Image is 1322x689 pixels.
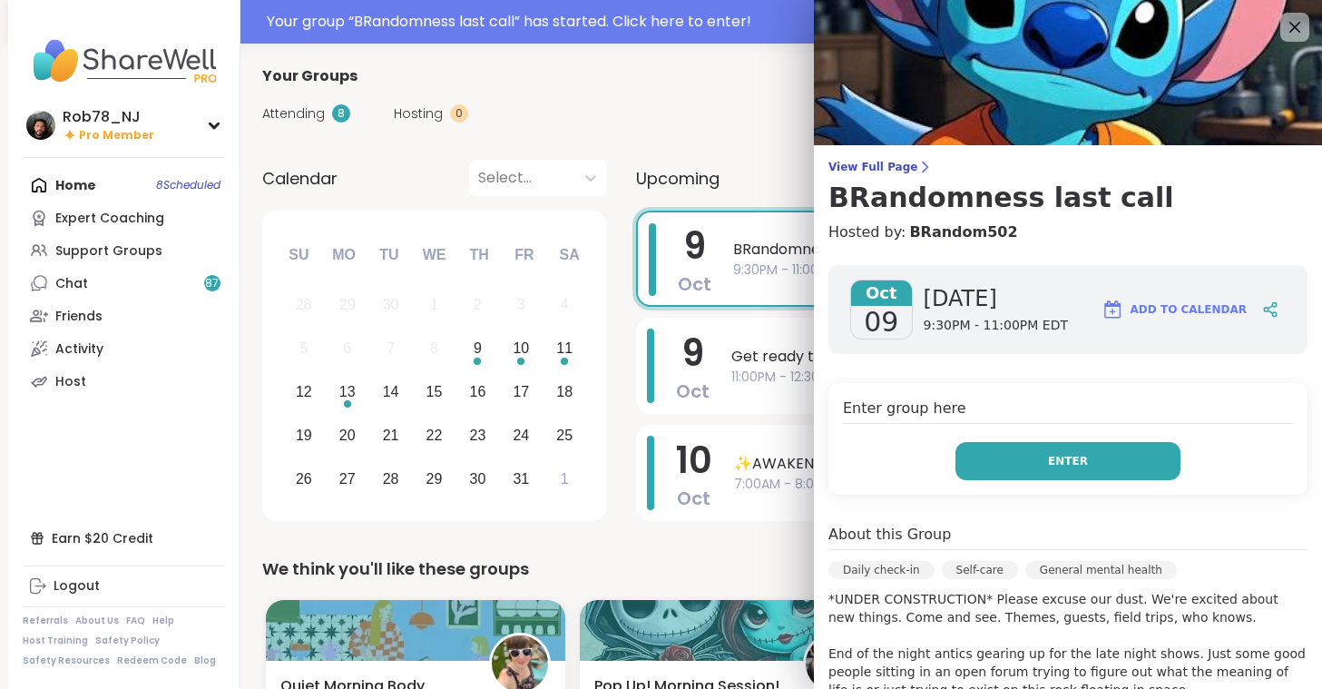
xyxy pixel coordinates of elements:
div: 20 [339,423,356,448]
span: 11:00PM - 12:30AM EDT [731,368,1260,387]
div: Not available Sunday, September 28th, 2025 [285,286,324,325]
div: 0 [450,104,468,123]
div: Choose Thursday, October 9th, 2025 [458,330,497,369]
a: Expert Coaching [23,202,225,234]
div: Choose Thursday, October 30th, 2025 [458,459,497,498]
div: We [414,235,454,275]
a: Host Training [23,635,88,647]
div: 11 [556,336,573,360]
div: Choose Saturday, October 18th, 2025 [545,373,584,412]
div: Chat [55,275,88,293]
div: Choose Monday, October 20th, 2025 [328,416,367,455]
span: Add to Calendar [1131,301,1247,318]
a: FAQ [126,615,145,627]
div: Activity [55,340,103,359]
div: Choose Thursday, October 23rd, 2025 [458,416,497,455]
a: Blog [194,655,216,667]
div: Choose Wednesday, October 29th, 2025 [415,459,454,498]
div: 18 [556,379,573,404]
div: 5 [299,336,308,360]
div: Choose Tuesday, October 14th, 2025 [371,373,410,412]
div: Choose Monday, October 27th, 2025 [328,459,367,498]
div: Not available Tuesday, October 7th, 2025 [371,330,410,369]
div: month 2025-10 [282,283,586,500]
div: Choose Friday, October 31st, 2025 [502,459,541,498]
div: 16 [470,379,486,404]
div: Sa [549,235,589,275]
div: Not available Tuesday, September 30th, 2025 [371,286,410,325]
h3: BRandomness last call [828,182,1307,214]
span: Get ready to sleep! [731,346,1260,368]
div: Th [459,235,499,275]
div: Friends [55,308,103,326]
a: Host [23,365,225,398]
div: Not available Monday, September 29th, 2025 [328,286,367,325]
div: 27 [339,467,356,491]
div: Choose Wednesday, October 15th, 2025 [415,373,454,412]
h4: Enter group here [843,398,1293,424]
div: Choose Tuesday, October 21st, 2025 [371,416,410,455]
div: 17 [513,379,529,404]
span: 10 [676,435,712,486]
button: Add to Calendar [1093,288,1255,331]
div: 29 [339,292,356,317]
h4: Hosted by: [828,221,1307,243]
div: 3 [517,292,525,317]
div: Host [55,373,86,391]
div: 4 [561,292,569,317]
div: 31 [513,467,529,491]
div: 8 [332,104,350,123]
div: Fr [504,235,544,275]
div: Su [279,235,318,275]
div: Tu [369,235,409,275]
span: 9 [683,221,706,271]
div: 29 [426,467,443,491]
div: 21 [383,423,399,448]
img: ShareWell Logomark [1102,299,1123,320]
div: Choose Monday, October 13th, 2025 [328,373,367,412]
a: Chat87 [23,267,225,300]
div: 13 [339,379,356,404]
button: Enter [955,442,1180,480]
div: Choose Saturday, October 25th, 2025 [545,416,584,455]
div: 15 [426,379,443,404]
div: 14 [383,379,399,404]
div: Choose Thursday, October 16th, 2025 [458,373,497,412]
span: 9:30PM - 11:00PM EDT [733,261,1258,280]
div: 30 [383,292,399,317]
a: About Us [75,615,119,627]
span: BRandomness last call [733,239,1258,261]
div: 24 [513,423,529,448]
div: Choose Saturday, October 11th, 2025 [545,330,584,369]
div: Rob78_NJ [63,107,154,127]
img: ShareWell Nav Logo [23,29,225,93]
div: 25 [556,423,573,448]
div: 30 [470,467,486,491]
div: 22 [426,423,443,448]
div: Choose Sunday, October 12th, 2025 [285,373,324,412]
div: Choose Sunday, October 19th, 2025 [285,416,324,455]
span: View Full Page [828,160,1307,174]
div: 26 [296,467,312,491]
div: Support Groups [55,242,162,261]
div: Choose Wednesday, October 22nd, 2025 [415,416,454,455]
span: Enter [1048,453,1088,469]
a: Support Groups [23,234,225,267]
div: Logout [54,577,100,595]
div: Not available Saturday, October 4th, 2025 [545,286,584,325]
div: 10 [513,336,529,360]
a: Redeem Code [117,655,187,667]
div: 28 [383,467,399,491]
div: Not available Wednesday, October 8th, 2025 [415,330,454,369]
div: Choose Friday, October 10th, 2025 [502,330,541,369]
div: Expert Coaching [55,210,164,228]
div: Your group “ BRandomness last call ” has started. Click here to enter! [267,11,1304,33]
a: Friends [23,300,225,332]
span: Oct [677,486,710,511]
div: Not available Wednesday, October 1st, 2025 [415,286,454,325]
div: Self-care [942,561,1018,579]
span: Upcoming [636,166,720,191]
div: Choose Sunday, October 26th, 2025 [285,459,324,498]
a: Logout [23,570,225,603]
div: Not available Monday, October 6th, 2025 [328,330,367,369]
